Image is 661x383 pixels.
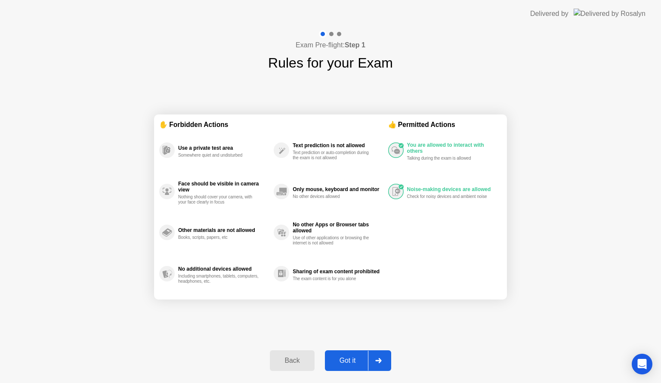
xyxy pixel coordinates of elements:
div: ✋ Forbidden Actions [159,120,388,130]
div: Open Intercom Messenger [632,354,652,374]
b: Step 1 [345,41,365,49]
img: Delivered by Rosalyn [574,9,646,19]
div: Noise-making devices are allowed [407,186,497,192]
div: Face should be visible in camera view [178,181,269,193]
button: Back [270,350,314,371]
div: Including smartphones, tablets, computers, headphones, etc. [178,274,259,284]
div: You are allowed to interact with others [407,142,497,154]
div: Talking during the exam is allowed [407,156,488,161]
div: Use a private test area [178,145,269,151]
div: No other Apps or Browser tabs allowed [293,222,383,234]
div: Delivered by [530,9,568,19]
div: Somewhere quiet and undisturbed [178,153,259,158]
div: Check for noisy devices and ambient noise [407,194,488,199]
div: The exam content is for you alone [293,276,374,281]
div: No additional devices allowed [178,266,269,272]
h1: Rules for your Exam [268,53,393,73]
h4: Exam Pre-flight: [296,40,365,50]
div: 👍 Permitted Actions [388,120,502,130]
div: No other devices allowed [293,194,374,199]
div: Text prediction is not allowed [293,142,383,148]
div: Nothing should cover your camera, with your face clearly in focus [178,195,259,205]
div: Back [272,357,312,364]
div: Use of other applications or browsing the internet is not allowed [293,235,374,246]
button: Got it [325,350,391,371]
div: Text prediction or auto-completion during the exam is not allowed [293,150,374,161]
div: Books, scripts, papers, etc [178,235,259,240]
div: Other materials are not allowed [178,227,269,233]
div: Sharing of exam content prohibited [293,269,383,275]
div: Got it [327,357,368,364]
div: Only mouse, keyboard and monitor [293,186,383,192]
